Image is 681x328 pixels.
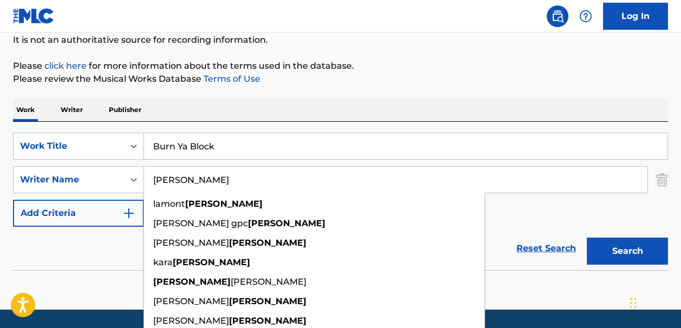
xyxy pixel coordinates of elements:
[201,74,260,84] a: Terms of Use
[173,257,250,267] strong: [PERSON_NAME]
[656,166,668,193] img: Delete Criterion
[630,287,637,319] div: Drag
[229,238,306,248] strong: [PERSON_NAME]
[603,3,668,30] a: Log In
[122,207,135,220] img: 9d2ae6d4665cec9f34b9.svg
[547,5,568,27] a: Public Search
[587,238,668,265] button: Search
[153,316,229,326] span: [PERSON_NAME]
[13,34,668,47] p: It is not an authoritative source for recording information.
[551,10,564,23] img: search
[20,140,117,153] div: Work Title
[13,60,668,73] p: Please for more information about the terms used in the database.
[153,218,248,228] span: [PERSON_NAME] gpc
[13,200,144,227] button: Add Criteria
[106,99,145,121] p: Publisher
[57,99,86,121] p: Writer
[229,296,306,306] strong: [PERSON_NAME]
[13,133,668,270] form: Search Form
[153,199,185,209] span: lamont
[229,316,306,326] strong: [PERSON_NAME]
[20,173,117,186] div: Writer Name
[153,238,229,248] span: [PERSON_NAME]
[511,237,581,260] a: Reset Search
[153,277,231,287] strong: [PERSON_NAME]
[44,61,87,71] a: click here
[13,8,55,24] img: MLC Logo
[153,257,173,267] span: kara
[231,277,306,287] span: [PERSON_NAME]
[153,296,229,306] span: [PERSON_NAME]
[13,99,38,121] p: Work
[248,218,325,228] strong: [PERSON_NAME]
[627,276,681,328] iframe: Chat Widget
[579,10,592,23] img: help
[575,5,597,27] div: Help
[13,73,668,86] p: Please review the Musical Works Database
[185,199,263,209] strong: [PERSON_NAME]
